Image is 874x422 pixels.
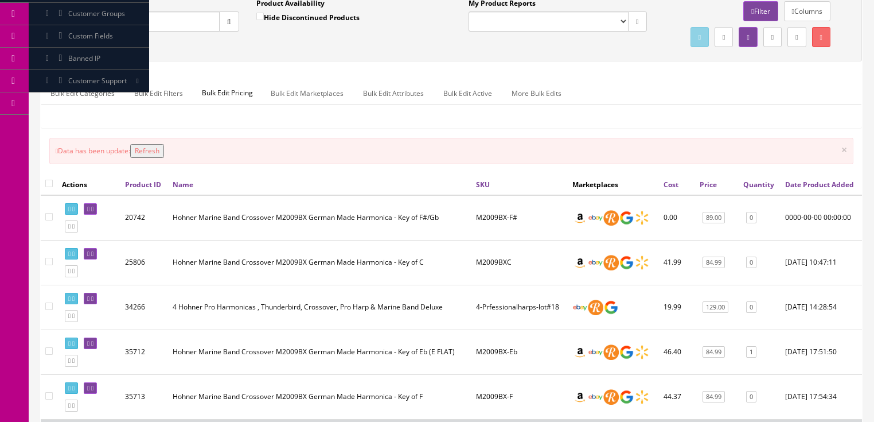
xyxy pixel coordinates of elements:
td: M2009BXC [471,240,568,285]
td: 25806 [120,240,168,285]
img: ebay [588,255,603,270]
button: Refresh [130,144,164,158]
img: amazon [572,255,588,270]
a: 0 [746,257,756,269]
a: 0 [746,391,756,403]
td: 35713 [120,374,168,419]
a: Bulk Edit Marketplaces [262,82,353,104]
td: 35712 [120,330,168,374]
img: ebay [588,210,603,226]
td: Hohner Marine Band Crossover M2009BX German Made Harmonica - Key of F [168,374,471,419]
img: walmart [634,255,650,270]
button: × [841,144,847,154]
input: Hide Discontinued Products [256,13,264,20]
td: M2009BX-F# [471,195,568,241]
a: Name [173,180,193,189]
td: Hohner Marine Band Crossover M2009BX German Made Harmonica - Key of Eb (E FLAT) [168,330,471,374]
img: ebay [588,389,603,405]
a: SKU [476,180,490,189]
a: Cost [664,180,678,189]
a: 1 [746,346,756,358]
td: Hohner Marine Band Crossover M2009BX German Made Harmonica - Key of F#/Gb [168,195,471,241]
img: ebay [588,344,603,360]
label: Hide Discontinued Products [256,11,360,23]
td: M2009BX-Eb [471,330,568,374]
th: Marketplaces [568,174,659,195]
a: Price [700,180,717,189]
a: Bulk Edit Filters [125,82,192,104]
td: 19.99 [659,285,695,330]
span: Banned IP [68,53,100,63]
span: Bulk Edit Pricing [193,82,262,104]
td: 2021-01-14 10:47:11 [781,240,862,285]
td: Hohner Marine Band Crossover M2009BX German Made Harmonica - Key of C [168,240,471,285]
img: amazon [572,344,588,360]
div: Data has been update: [49,138,853,164]
a: Filter [743,1,778,21]
a: 89.00 [703,212,725,224]
span: Custom Fields [68,31,113,41]
img: google_shopping [619,389,634,405]
img: google_shopping [619,210,634,226]
td: 20742 [120,195,168,241]
a: Columns [784,1,830,21]
td: 4 Hohner Pro Harmonicas , Thunderbird, Crossover, Pro Harp & Marine Band Deluxe [168,285,471,330]
td: 2023-08-22 17:51:50 [781,330,862,374]
img: amazon [572,389,588,405]
img: google_shopping [619,255,634,270]
img: google_shopping [619,344,634,360]
a: Quantity [743,180,774,189]
td: 0000-00-00 00:00:00 [781,195,862,241]
td: 0.00 [659,195,695,241]
a: 0 [746,301,756,313]
img: walmart [634,210,650,226]
a: Custom Fields [29,25,149,48]
td: 2023-06-01 14:28:54 [781,285,862,330]
img: ebay [572,300,588,315]
th: Actions [57,174,120,195]
img: walmart [634,389,650,405]
span: Customer Support [68,76,127,86]
a: Bulk Edit Active [434,82,501,104]
a: 84.99 [703,257,725,269]
a: More Bulk Edits [502,82,571,104]
img: reverb [588,300,603,315]
img: walmart [634,344,650,360]
a: 84.99 [703,391,725,403]
img: reverb [603,210,619,226]
img: reverb [603,344,619,360]
a: 0 [746,212,756,224]
a: Date Product Added [785,180,854,189]
a: Banned IP [29,48,149,70]
img: google_shopping [603,300,619,315]
a: Product ID [125,180,161,189]
a: Customer Groups [29,3,149,25]
td: M2009BX-F [471,374,568,419]
img: amazon [572,210,588,226]
td: 44.37 [659,374,695,419]
td: 2023-08-22 17:54:34 [781,374,862,419]
a: Bulk Edit Categories [41,82,124,104]
a: 84.99 [703,346,725,358]
img: reverb [603,389,619,405]
td: 34266 [120,285,168,330]
a: Bulk Edit Attributes [354,82,433,104]
img: reverb [603,255,619,270]
td: 4-Prfessionalharps-lot#18 [471,285,568,330]
a: 129.00 [703,301,728,313]
td: 46.40 [659,330,695,374]
span: Customer Groups [68,9,125,18]
td: 41.99 [659,240,695,285]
